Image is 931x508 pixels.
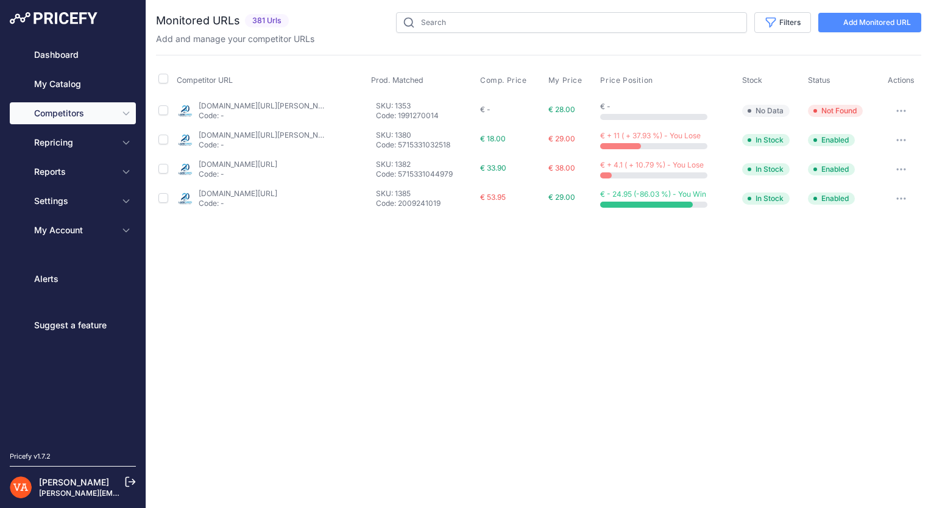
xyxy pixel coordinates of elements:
p: Add and manage your competitor URLs [156,33,314,45]
p: Code: - [199,169,277,179]
span: € + 4.1 ( + 10.79 %) - You Lose [600,160,704,169]
span: My Account [34,224,114,236]
span: Repricing [34,136,114,149]
span: Comp. Price [480,76,527,85]
p: SKU: 1382 [376,160,475,169]
a: My Catalog [10,73,136,95]
button: Filters [754,12,811,33]
a: Suggest a feature [10,314,136,336]
p: Code: 5715331032518 [376,140,475,150]
span: € - 24.95 (-86.03 %) - You Win [600,189,706,199]
button: Price Position [600,76,655,85]
div: € - [480,105,543,115]
span: Competitors [34,107,114,119]
button: My Price [548,76,585,85]
p: Code: - [199,199,277,208]
span: € 28.00 [548,105,575,114]
p: Code: - [199,111,325,121]
button: Settings [10,190,136,212]
a: [DOMAIN_NAME][URL] [199,160,277,169]
span: Prod. Matched [371,76,423,85]
span: € + 11 ( + 37.93 %) - You Lose [600,131,701,140]
p: SKU: 1380 [376,130,475,140]
span: € 33.90 [480,163,506,172]
span: Competitor URL [177,76,233,85]
span: Actions [888,76,915,85]
p: Code: 5715331044979 [376,169,475,179]
span: My Price [548,76,582,85]
span: Reports [34,166,114,178]
span: Price Position [600,76,653,85]
div: € - [600,102,737,111]
button: Reports [10,161,136,183]
button: Comp. Price [480,76,529,85]
nav: Sidebar [10,44,136,437]
button: Competitors [10,102,136,124]
span: € 29.00 [548,192,575,202]
span: In Stock [742,163,790,175]
a: [PERSON_NAME][EMAIL_ADDRESS][PERSON_NAME][DOMAIN_NAME] [39,489,287,498]
a: Add Monitored URL [818,13,921,32]
p: SKU: 1385 [376,189,475,199]
span: In Stock [742,134,790,146]
a: Alerts [10,268,136,290]
button: My Account [10,219,136,241]
a: [DOMAIN_NAME][URL][PERSON_NAME] [199,130,336,139]
span: No Data [742,105,790,117]
p: Code: - [199,140,325,150]
span: € 18.00 [480,134,506,143]
span: Stock [742,76,762,85]
input: Search [396,12,747,33]
h2: Monitored URLs [156,12,240,29]
span: Enabled [808,134,855,146]
span: Not Found [808,105,863,117]
a: [DOMAIN_NAME][URL] [199,189,277,198]
span: € 53.95 [480,192,506,202]
span: Enabled [808,192,855,205]
div: Pricefy v1.7.2 [10,451,51,462]
a: Dashboard [10,44,136,66]
span: € 38.00 [548,163,575,172]
p: Code: 1991270014 [376,111,475,121]
p: Code: 2009241019 [376,199,475,208]
span: Status [808,76,830,85]
a: [DOMAIN_NAME][URL][PERSON_NAME] [199,101,336,110]
span: In Stock [742,192,790,205]
span: € 29.00 [548,134,575,143]
span: 381 Urls [245,14,289,28]
span: Settings [34,195,114,207]
span: Enabled [808,163,855,175]
a: [PERSON_NAME] [39,477,109,487]
img: Pricefy Logo [10,12,97,24]
p: SKU: 1353 [376,101,475,111]
button: Repricing [10,132,136,153]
